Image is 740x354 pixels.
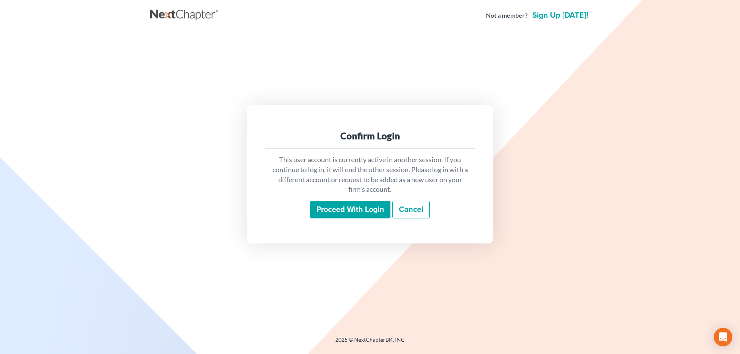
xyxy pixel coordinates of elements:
[271,155,469,195] p: This user account is currently active in another session. If you continue to log in, it will end ...
[531,12,590,19] a: Sign up [DATE]!
[486,11,528,20] strong: Not a member?
[271,130,469,142] div: Confirm Login
[714,328,732,346] div: Open Intercom Messenger
[310,201,390,218] input: Proceed with login
[392,201,430,218] a: Cancel
[150,336,590,350] div: 2025 © NextChapterBK, INC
